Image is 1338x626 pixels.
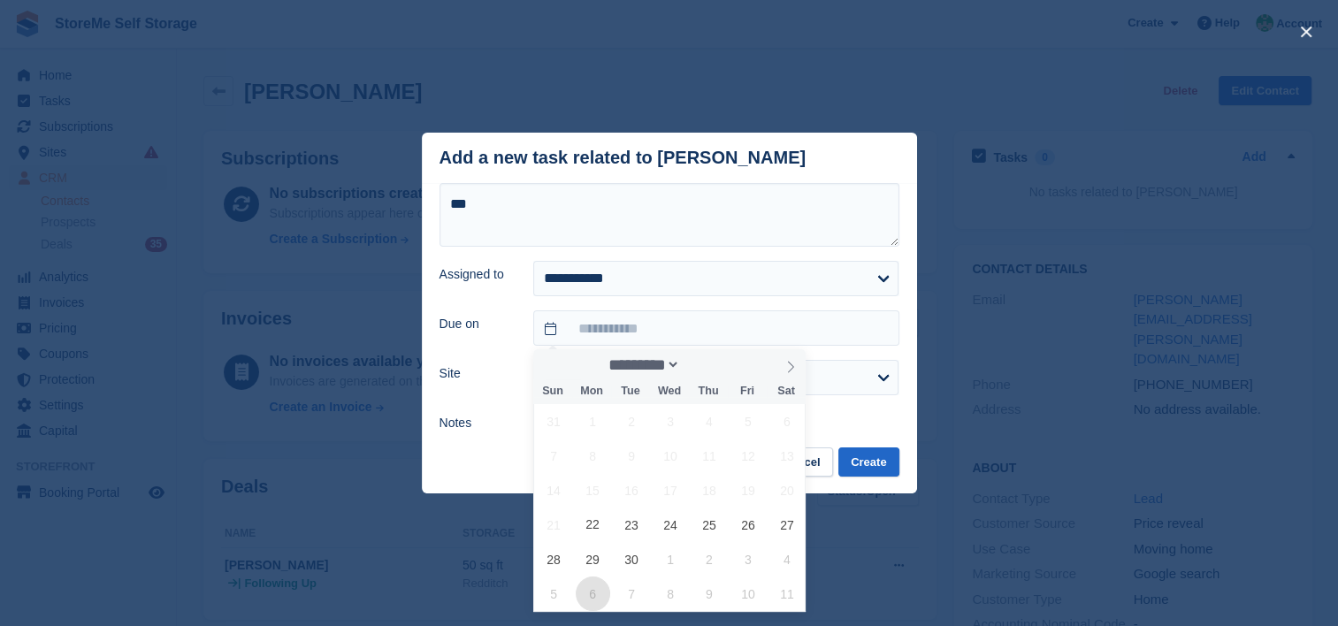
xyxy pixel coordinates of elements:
[440,148,807,168] div: Add a new task related to [PERSON_NAME]
[603,355,681,374] select: Month
[728,386,767,397] span: Fri
[730,542,765,576] span: October 3, 2025
[769,404,804,439] span: September 6, 2025
[692,404,726,439] span: September 4, 2025
[576,542,610,576] span: September 29, 2025
[769,542,804,576] span: October 4, 2025
[576,404,610,439] span: September 1, 2025
[576,473,610,508] span: September 15, 2025
[653,576,687,611] span: October 8, 2025
[572,386,611,397] span: Mon
[689,386,728,397] span: Thu
[769,508,804,542] span: September 27, 2025
[730,439,765,473] span: September 12, 2025
[692,576,726,611] span: October 9, 2025
[440,265,513,284] label: Assigned to
[576,576,610,611] span: October 6, 2025
[653,439,687,473] span: September 10, 2025
[650,386,689,397] span: Wed
[537,404,571,439] span: August 31, 2025
[440,315,513,333] label: Due on
[653,404,687,439] span: September 3, 2025
[537,576,571,611] span: October 5, 2025
[838,447,898,477] button: Create
[440,414,513,432] label: Notes
[1292,18,1320,46] button: close
[533,386,572,397] span: Sun
[614,473,648,508] span: September 16, 2025
[692,439,726,473] span: September 11, 2025
[692,508,726,542] span: September 25, 2025
[614,439,648,473] span: September 9, 2025
[614,542,648,576] span: September 30, 2025
[537,542,571,576] span: September 28, 2025
[692,473,726,508] span: September 18, 2025
[680,355,736,374] input: Year
[730,473,765,508] span: September 19, 2025
[537,508,571,542] span: September 21, 2025
[614,576,648,611] span: October 7, 2025
[769,473,804,508] span: September 20, 2025
[730,404,765,439] span: September 5, 2025
[614,508,648,542] span: September 23, 2025
[440,364,513,383] label: Site
[614,404,648,439] span: September 2, 2025
[576,439,610,473] span: September 8, 2025
[692,542,726,576] span: October 2, 2025
[611,386,650,397] span: Tue
[767,386,806,397] span: Sat
[730,508,765,542] span: September 26, 2025
[730,576,765,611] span: October 10, 2025
[769,439,804,473] span: September 13, 2025
[576,508,610,542] span: September 22, 2025
[653,473,687,508] span: September 17, 2025
[537,473,571,508] span: September 14, 2025
[653,508,687,542] span: September 24, 2025
[537,439,571,473] span: September 7, 2025
[769,576,804,611] span: October 11, 2025
[653,542,687,576] span: October 1, 2025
